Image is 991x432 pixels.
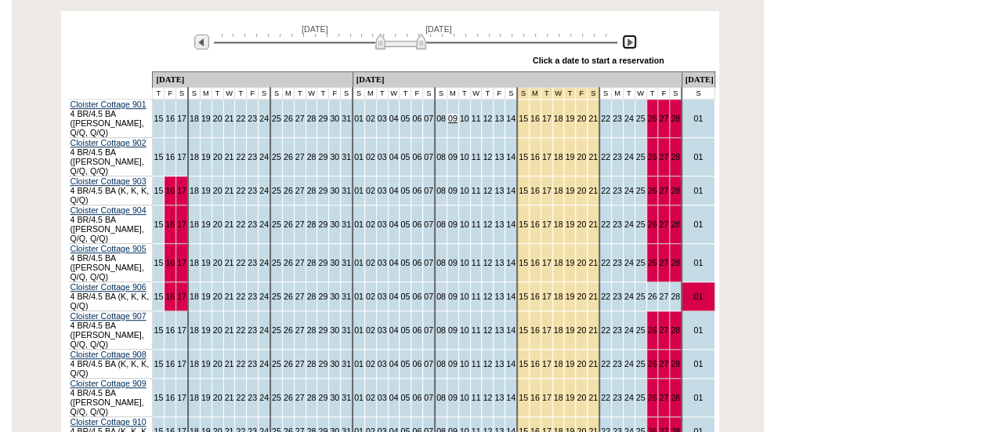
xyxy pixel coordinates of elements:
[624,292,634,301] a: 24
[494,258,504,267] a: 13
[248,114,257,123] a: 23
[565,186,574,195] a: 19
[236,186,245,195] a: 22
[190,292,199,301] a: 18
[400,258,410,267] a: 05
[542,152,552,162] a: 17
[389,152,399,162] a: 04
[190,186,199,195] a: 18
[613,152,622,162] a: 23
[165,258,175,267] a: 16
[636,258,646,267] a: 25
[177,220,186,229] a: 17
[71,138,146,147] a: Cloister Cottage 902
[330,292,339,301] a: 30
[577,258,586,267] a: 20
[659,220,668,229] a: 27
[483,292,492,301] a: 12
[659,152,668,162] a: 27
[448,292,458,301] a: 09
[354,220,363,229] a: 01
[201,325,211,335] a: 19
[648,114,657,123] a: 26
[648,292,657,301] a: 26
[577,292,586,301] a: 20
[225,258,234,267] a: 21
[248,220,257,229] a: 23
[259,258,269,267] a: 24
[378,186,387,195] a: 03
[236,114,245,123] a: 22
[154,186,163,195] a: 15
[318,325,327,335] a: 29
[366,258,375,267] a: 02
[354,114,363,123] a: 01
[201,152,211,162] a: 19
[190,325,199,335] a: 18
[460,186,469,195] a: 10
[693,220,703,229] a: 01
[318,220,327,229] a: 29
[648,186,657,195] a: 26
[201,114,211,123] a: 19
[671,152,680,162] a: 28
[248,186,257,195] a: 23
[693,152,703,162] a: 01
[378,258,387,267] a: 03
[201,220,211,229] a: 19
[472,258,481,267] a: 11
[400,292,410,301] a: 05
[225,292,234,301] a: 21
[542,292,552,301] a: 17
[154,152,163,162] a: 15
[330,152,339,162] a: 30
[519,152,528,162] a: 15
[284,114,293,123] a: 26
[448,220,458,229] a: 09
[472,114,481,123] a: 11
[542,220,552,229] a: 17
[624,258,634,267] a: 24
[318,292,327,301] a: 29
[636,220,646,229] a: 25
[225,325,234,335] a: 21
[565,152,574,162] a: 19
[472,186,481,195] a: 11
[318,258,327,267] a: 29
[213,325,222,335] a: 20
[613,220,622,229] a: 23
[460,220,469,229] a: 10
[165,152,175,162] a: 16
[378,220,387,229] a: 03
[530,220,540,229] a: 16
[412,114,421,123] a: 06
[460,258,469,267] a: 10
[284,292,293,301] a: 26
[154,325,163,335] a: 15
[671,186,680,195] a: 28
[648,220,657,229] a: 26
[412,152,421,162] a: 06
[648,258,657,267] a: 26
[236,258,245,267] a: 22
[389,220,399,229] a: 04
[201,186,211,195] a: 19
[588,114,598,123] a: 21
[494,292,504,301] a: 13
[506,220,515,229] a: 14
[177,186,186,195] a: 17
[259,186,269,195] a: 24
[318,114,327,123] a: 29
[190,258,199,267] a: 18
[554,152,563,162] a: 18
[154,220,163,229] a: 15
[190,114,199,123] a: 18
[248,258,257,267] a: 23
[671,258,680,267] a: 28
[636,186,646,195] a: 25
[236,292,245,301] a: 22
[272,152,281,162] a: 25
[460,292,469,301] a: 10
[295,152,305,162] a: 27
[622,34,637,49] img: Next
